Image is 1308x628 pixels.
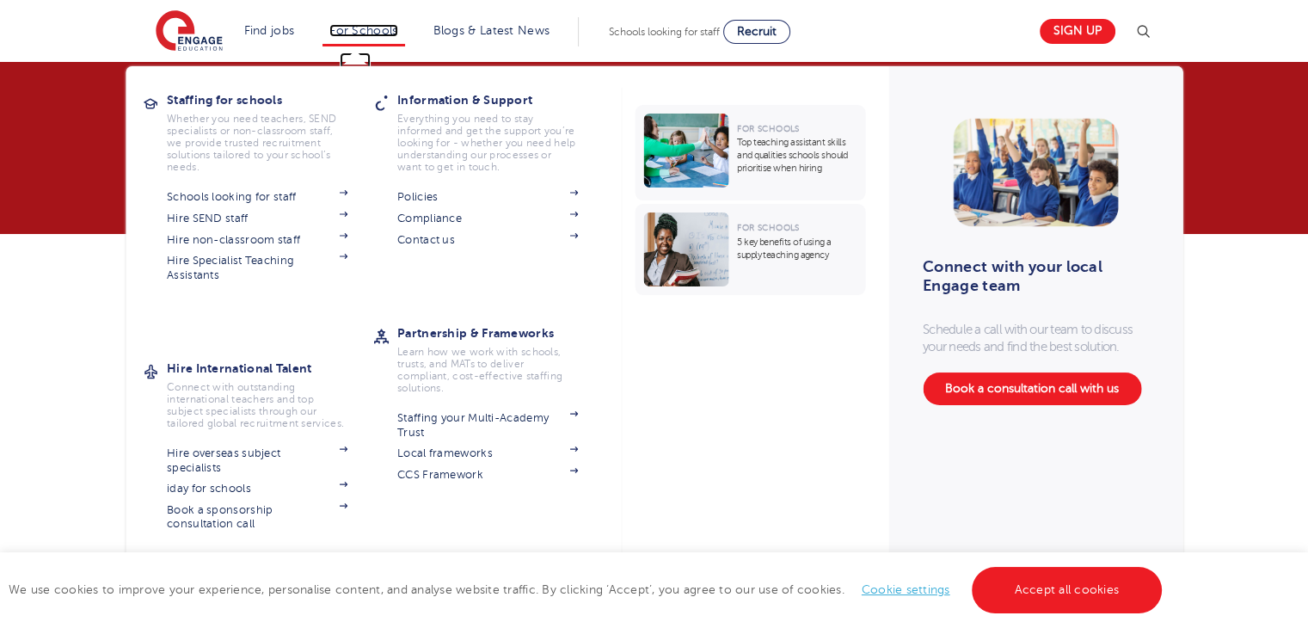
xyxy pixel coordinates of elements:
a: Policies [397,190,578,204]
span: Recruit [737,25,777,38]
a: Hire SEND staff [167,212,347,225]
a: For Schools [329,24,397,37]
p: Learn how we work with schools, trusts, and MATs to deliver compliant, cost-effective staffing so... [397,346,578,394]
a: Book a sponsorship consultation call [167,503,347,532]
a: Blogs & Latest News [433,24,550,37]
h3: Information & Support [397,88,604,112]
img: Engage Education [156,10,223,53]
span: For Schools [737,124,799,133]
a: Information & SupportEverything you need to stay informed and get the support you’re looking for ... [397,88,604,173]
a: Schools looking for staff [167,190,347,204]
a: Hire Specialist Teaching Assistants [167,254,347,282]
a: CCS Framework [397,468,578,482]
a: Staffing for schoolsWhether you need teachers, SEND specialists or non-classroom staff, we provid... [167,88,373,173]
a: Hire overseas subject specialists [167,446,347,475]
a: Partnership & FrameworksLearn how we work with schools, trusts, and MATs to deliver compliant, co... [397,321,604,394]
p: Connect with outstanding international teachers and top subject specialists through our tailored ... [167,381,347,429]
a: Hire non-classroom staff [167,233,347,247]
p: 5 key benefits of using a supply teaching agency [737,236,857,262]
a: Book a consultation call with us [923,372,1141,405]
a: Contact us [397,233,578,247]
a: Find jobs [244,24,295,37]
a: iday for schools [167,482,347,496]
h3: Partnership & Frameworks [397,321,604,345]
a: Hire International TalentConnect with outstanding international teachers and top subject speciali... [167,356,373,429]
a: For Schools5 key benefits of using a supply teaching agency [635,204,869,295]
span: For Schools [737,223,799,232]
a: Local frameworks [397,446,578,460]
a: Cookie settings [862,583,950,596]
p: Whether you need teachers, SEND specialists or non-classroom staff, we provide trusted recruitmen... [167,113,347,173]
a: Compliance [397,212,578,225]
p: Schedule a call with our team to discuss your needs and find the best solution. [923,321,1148,355]
p: Everything you need to stay informed and get the support you’re looking for - whether you need he... [397,113,578,173]
a: Recruit [723,20,790,44]
a: For SchoolsTop teaching assistant skills and qualities schools should prioritise when hiring [635,105,869,200]
h3: Staffing for schools [167,88,373,112]
span: Schools looking for staff [609,26,720,38]
h3: Hire International Talent [167,356,373,380]
span: We use cookies to improve your experience, personalise content, and analyse website traffic. By c... [9,583,1166,596]
a: Accept all cookies [972,567,1163,613]
a: Staffing your Multi-Academy Trust [397,411,578,440]
a: Sign up [1040,19,1115,44]
p: Top teaching assistant skills and qualities schools should prioritise when hiring [737,136,857,175]
h3: Connect with your local Engage team [923,257,1137,295]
